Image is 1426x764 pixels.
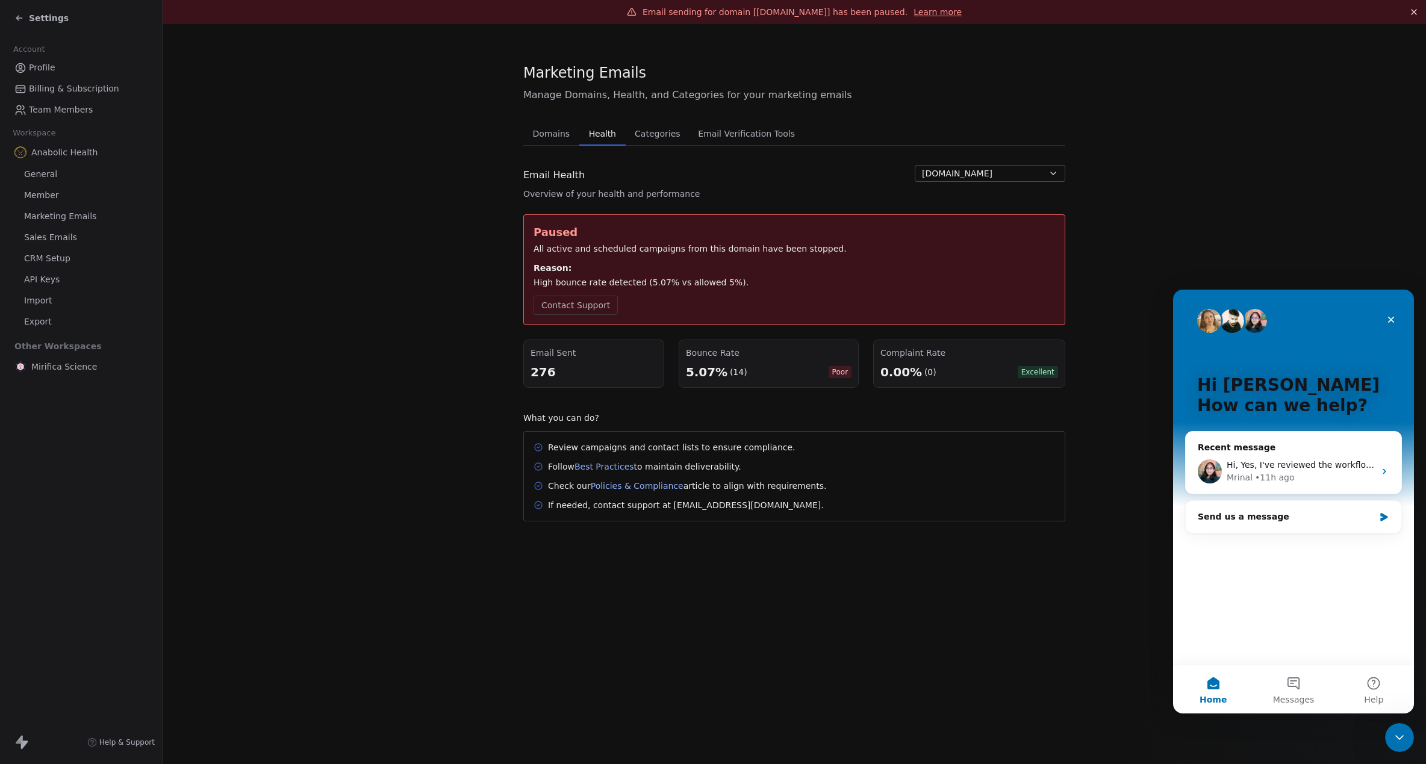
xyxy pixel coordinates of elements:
[829,366,852,378] span: Poor
[24,189,59,202] span: Member
[29,12,69,24] span: Settings
[693,125,800,142] span: Email Verification Tools
[924,366,936,378] div: (0)
[523,168,585,182] span: Email Health
[528,125,575,142] span: Domains
[24,168,57,181] span: General
[24,273,60,286] span: API Keys
[534,276,1055,288] div: High bounce rate detected (5.07% vs allowed 5%).
[10,79,152,99] a: Billing & Subscription
[548,441,796,453] div: Review campaigns and contact lists to ensure compliance.
[548,461,741,473] div: Follow to maintain deliverability.
[548,499,824,511] div: If needed, contact support at [EMAIL_ADDRESS][DOMAIN_NAME].
[82,182,121,194] div: • 11h ago
[54,182,79,194] div: Mrinal
[207,19,229,41] div: Close
[31,146,98,158] span: Anabolic Health
[14,146,26,158] img: Anabolic-Health-Icon-192.png
[191,406,210,414] span: Help
[922,167,992,180] span: [DOMAIN_NAME]
[10,164,152,184] a: General
[24,294,52,307] span: Import
[643,7,908,17] span: Email sending for domain [[DOMAIN_NAME]] has been paused.
[100,406,142,414] span: Messages
[14,12,69,24] a: Settings
[29,104,93,116] span: Team Members
[29,82,119,95] span: Billing & Subscription
[161,376,241,424] button: Help
[10,185,152,205] a: Member
[574,462,634,471] a: Best Practices
[8,40,50,58] span: Account
[25,221,201,234] div: Send us a message
[730,366,747,378] div: (14)
[31,361,97,373] span: Mirifica Science
[880,364,922,380] div: 0.00%
[80,376,160,424] button: Messages
[523,88,1065,102] span: Manage Domains, Health, and Categories for your marketing emails
[1385,723,1414,752] iframe: Intercom live chat
[24,210,96,223] span: Marketing Emails
[1173,290,1414,713] iframe: Intercom live chat
[1018,366,1058,378] span: Excellent
[523,188,700,200] span: Overview of your health and performance
[10,312,152,332] a: Export
[10,249,152,269] a: CRM Setup
[10,100,152,120] a: Team Members
[24,231,77,244] span: Sales Emails
[534,225,1055,240] div: Paused
[534,243,1055,255] div: All active and scheduled campaigns from this domain have been stopped.
[10,228,152,247] a: Sales Emails
[591,481,683,491] a: Policies & Compliance
[10,58,152,78] a: Profile
[14,361,26,373] img: MIRIFICA%20science_logo_icon-big.png
[548,480,826,492] div: Check our article to align with requirements.
[584,125,621,142] span: Health
[8,124,61,142] span: Workspace
[523,64,646,82] span: Marketing Emails
[24,315,52,328] span: Export
[523,412,1065,424] div: What you can do?
[26,406,54,414] span: Home
[10,270,152,290] a: API Keys
[24,252,70,265] span: CRM Setup
[12,211,229,244] div: Send us a message
[531,347,657,359] div: Email Sent
[880,347,1058,359] div: Complaint Rate
[10,207,152,226] a: Marketing Emails
[534,296,618,315] button: Contact Support
[534,262,1055,274] div: Reason:
[914,6,962,18] a: Learn more
[54,170,683,180] span: Hi, Yes, I've reviewed the workflow - "Re-engage Klaviyo Exports: 6-Week 50% OFF Campaign" Please...
[87,738,155,747] a: Help & Support
[10,337,107,356] span: Other Workspaces
[686,347,852,359] div: Bounce Rate
[630,125,685,142] span: Categories
[531,364,657,380] div: 276
[10,291,152,311] a: Import
[99,738,155,747] span: Help & Support
[29,61,55,74] span: Profile
[686,364,727,380] div: 5.07%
